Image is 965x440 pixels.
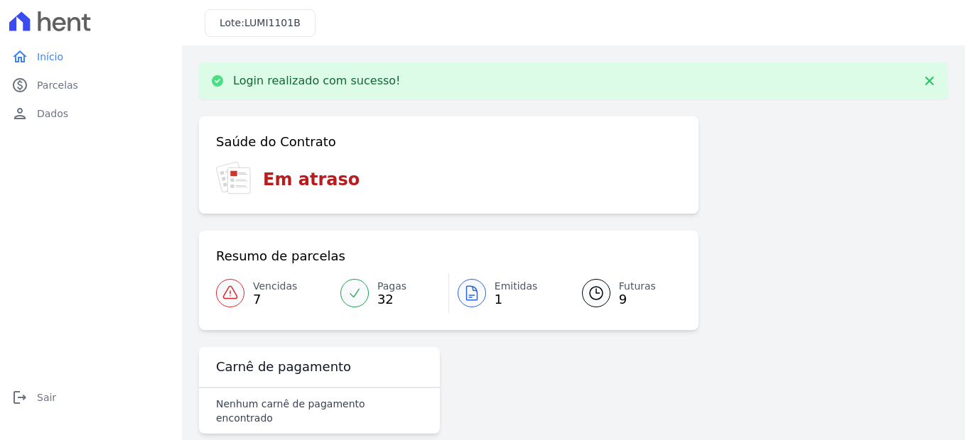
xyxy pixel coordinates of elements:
a: logoutSair [6,383,176,412]
i: paid [11,77,28,94]
span: Pagas [377,279,406,294]
h3: Carnê de pagamento [216,358,351,375]
span: 7 [253,294,297,305]
h3: Em atraso [263,167,360,192]
i: person [11,105,28,122]
span: Vencidas [253,279,297,294]
span: Emitidas [495,279,538,294]
a: personDados [6,99,176,128]
span: 1 [495,294,538,305]
i: home [11,48,28,65]
span: Parcelas [37,78,78,92]
span: LUMI1101B [244,17,301,28]
span: 32 [377,294,406,305]
span: Sair [37,390,56,405]
p: Nenhum carnê de pagamento encontrado [216,397,423,425]
a: paidParcelas [6,71,176,99]
span: 9 [619,294,656,305]
h3: Resumo de parcelas [216,248,345,265]
p: Login realizado com sucesso! [233,74,401,88]
i: logout [11,389,28,406]
h3: Saúde do Contrato [216,133,336,150]
h3: Lote: [220,16,301,31]
span: Futuras [619,279,656,294]
a: Vencidas 7 [216,273,332,313]
a: Emitidas 1 [449,273,565,313]
a: Pagas 32 [332,273,448,313]
a: homeInício [6,43,176,71]
span: Dados [37,106,68,121]
span: Início [37,50,63,64]
a: Futuras 9 [565,273,681,313]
